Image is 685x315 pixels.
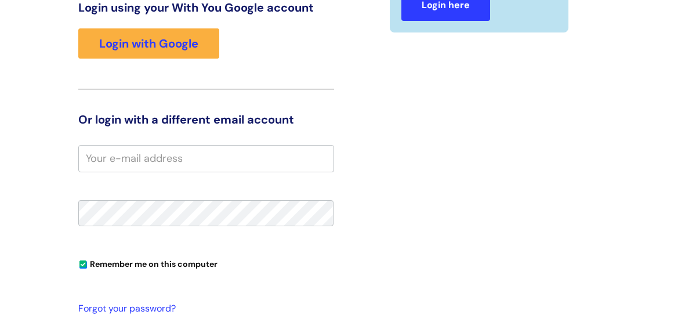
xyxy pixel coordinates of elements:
input: Your e-mail address [78,145,334,172]
input: Remember me on this computer [79,261,87,269]
h3: Or login with a different email account [78,113,334,126]
label: Remember me on this computer [78,256,218,269]
a: Login with Google [78,28,219,59]
h3: Login using your With You Google account [78,1,334,15]
div: You can uncheck this option if you're logging in from a shared device [78,254,334,273]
